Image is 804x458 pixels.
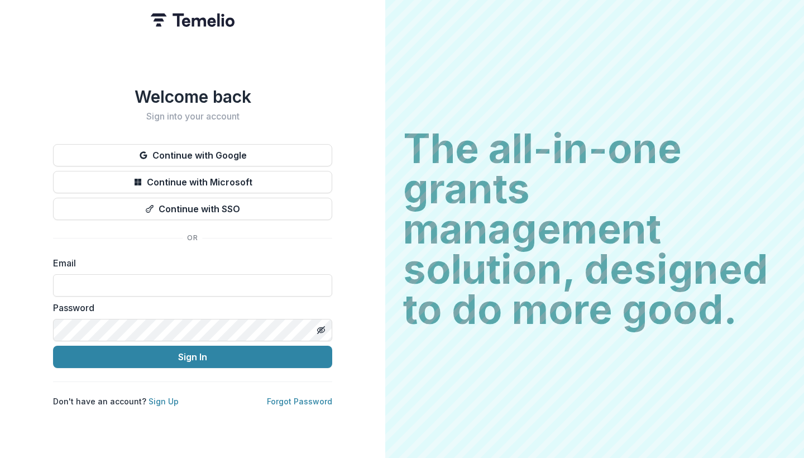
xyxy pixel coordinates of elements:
[151,13,234,27] img: Temelio
[149,397,179,406] a: Sign Up
[267,397,332,406] a: Forgot Password
[53,171,332,193] button: Continue with Microsoft
[53,395,179,407] p: Don't have an account?
[53,111,332,122] h2: Sign into your account
[53,346,332,368] button: Sign In
[53,301,326,314] label: Password
[53,198,332,220] button: Continue with SSO
[53,256,326,270] label: Email
[53,144,332,166] button: Continue with Google
[53,87,332,107] h1: Welcome back
[312,321,330,339] button: Toggle password visibility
